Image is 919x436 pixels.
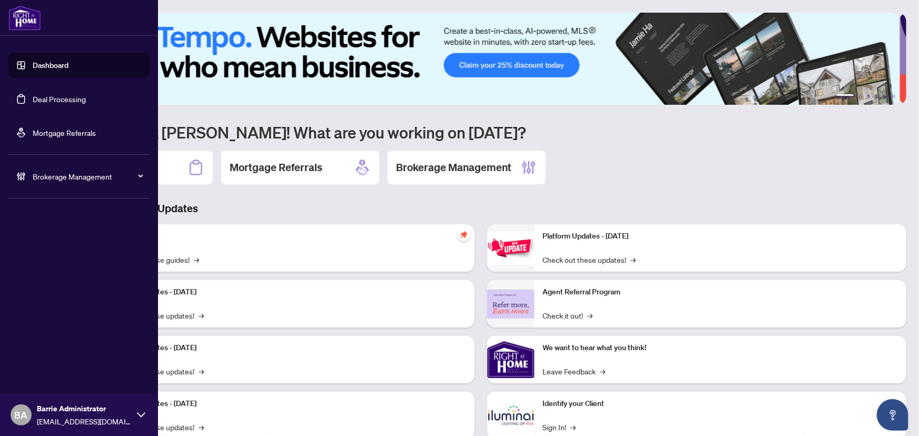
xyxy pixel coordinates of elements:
img: logo [8,5,41,31]
button: 3 [866,94,871,98]
button: 2 [858,94,862,98]
img: We want to hear what you think! [487,336,535,383]
span: → [194,254,199,265]
p: Platform Updates - [DATE] [111,286,466,298]
h2: Mortgage Referrals [230,160,322,175]
span: → [199,365,204,377]
a: Sign In!→ [543,421,576,433]
span: → [631,254,636,265]
img: Platform Updates - June 23, 2025 [487,232,535,265]
p: We want to hear what you think! [543,342,898,354]
p: Platform Updates - [DATE] [111,398,466,410]
span: [EMAIL_ADDRESS][DOMAIN_NAME] [37,415,132,427]
span: → [571,421,576,433]
p: Identify your Client [543,398,898,410]
a: Deal Processing [33,94,86,104]
p: Platform Updates - [DATE] [111,342,466,354]
span: BA [15,408,28,422]
span: → [600,365,606,377]
button: 6 [892,94,896,98]
h1: Welcome back [PERSON_NAME]! What are you working on [DATE]? [55,122,906,142]
a: Mortgage Referrals [33,128,96,137]
button: 5 [883,94,887,98]
a: Check it out!→ [543,310,593,321]
p: Agent Referral Program [543,286,898,298]
img: Slide 0 [55,13,900,105]
img: Agent Referral Program [487,290,535,319]
span: pushpin [458,229,470,241]
button: Open asap [877,399,908,431]
button: 1 [837,94,854,98]
h3: Brokerage & Industry Updates [55,201,906,216]
p: Platform Updates - [DATE] [543,231,898,242]
a: Leave Feedback→ [543,365,606,377]
a: Dashboard [33,61,68,70]
span: Barrie Administrator [37,403,132,414]
h2: Brokerage Management [396,160,511,175]
span: → [199,421,204,433]
a: Check out these updates!→ [543,254,636,265]
p: Self-Help [111,231,466,242]
span: → [588,310,593,321]
button: 4 [875,94,879,98]
span: Brokerage Management [33,171,142,182]
span: → [199,310,204,321]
